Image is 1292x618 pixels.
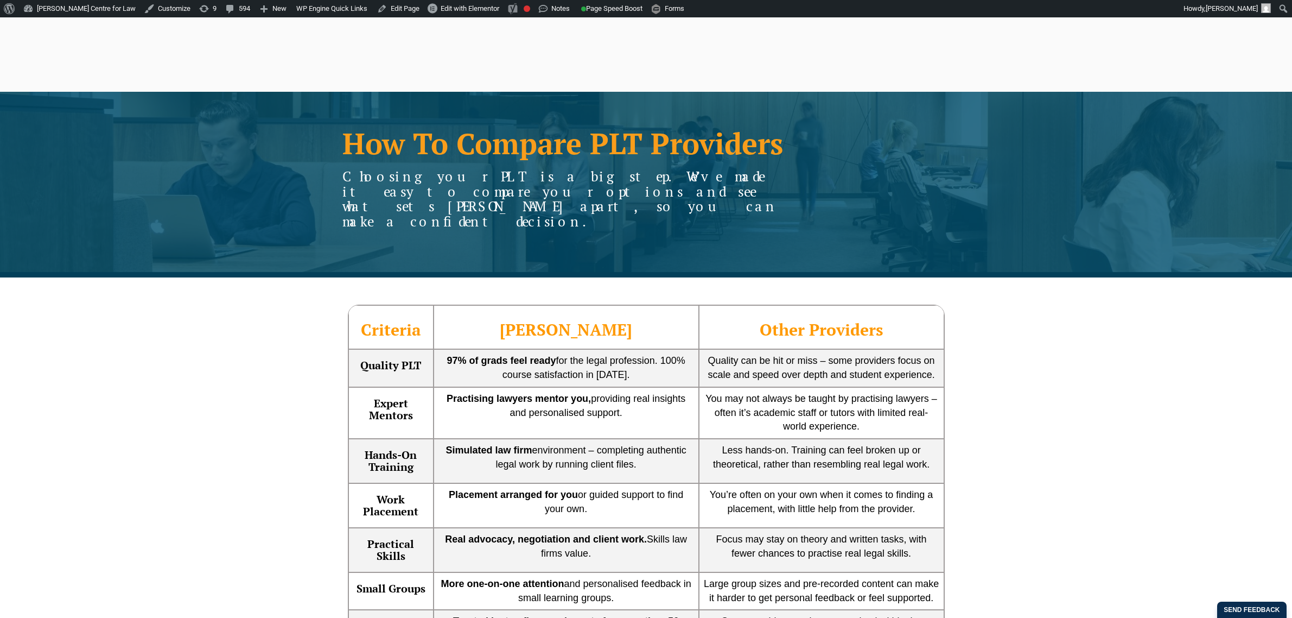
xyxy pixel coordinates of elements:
span: Less hands-on. Training can feel broken up or theoretical, rather than resembling real legal work. [713,445,930,470]
span: and personalised feedback in small learning groups. [441,578,691,603]
span: Criteria [361,319,421,340]
strong: Hands-On Training [365,447,417,474]
span: Choosing your PLT is a big step. We’ve made it easy to compare your options and see what sets [PE... [342,167,778,230]
strong: Small Groups [357,581,425,596]
strong: More one-on-one attention [441,578,564,589]
strong: Practical Skills [367,537,414,563]
div: Focus keyphrase not set [524,5,530,12]
strong: Simulated law firm [446,445,532,456]
span: providing real insights and personalised support. [447,393,685,418]
span: You’re often on your own when it comes to finding a placement, with little help from the provider. [710,489,933,514]
span: Large group sizes and pre-recorded content can make it harder to get personal feedback or feel su... [704,578,939,603]
strong: Placement arranged for you [449,489,578,500]
span: Focus may stay on theory and written tasks, with fewer chances to practise real legal skills. [716,534,926,559]
h1: How To Compare PLT Providers [342,130,805,157]
strong: 97% of grads feel ready [447,355,556,366]
span: [PERSON_NAME] [1206,4,1258,12]
span: or guided support to find your own. [449,489,683,514]
strong: Quality PLT [360,358,421,373]
strong: Work Placement [363,492,418,519]
strong: Practising lawyers mentor you, [447,393,591,404]
span: for the legal profession. 100% course satisfaction in [DATE]. [447,355,685,380]
span: Quality can be hit or miss – some providers focus on scale and speed over depth and student exper... [708,355,934,380]
span: environment – completing authentic legal work by running client files. [446,445,686,470]
span: Edit with Elementor [441,4,499,12]
span: [PERSON_NAME] [500,319,632,340]
span: You may not always be taught by practising lawyers – often it’s academic staff or tutors with lim... [705,393,937,432]
strong: Expert Mentors [369,396,413,422]
span: Other Providers [760,319,883,340]
strong: Real advocacy, negotiation and client work. [445,534,647,545]
span: Skills law firms value. [445,534,687,559]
